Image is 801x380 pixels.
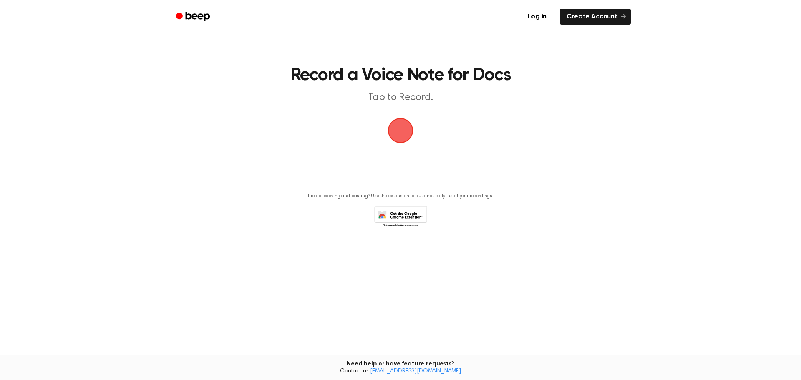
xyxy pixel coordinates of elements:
a: Create Account [560,9,631,25]
a: Beep [170,9,217,25]
span: Contact us [5,368,796,375]
p: Tired of copying and pasting? Use the extension to automatically insert your recordings. [307,193,494,199]
h1: Record a Voice Note for Docs [187,67,614,84]
p: Tap to Record. [240,91,561,105]
a: Log in [519,7,555,26]
a: [EMAIL_ADDRESS][DOMAIN_NAME] [370,368,461,374]
button: Beep Logo [388,118,413,143]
